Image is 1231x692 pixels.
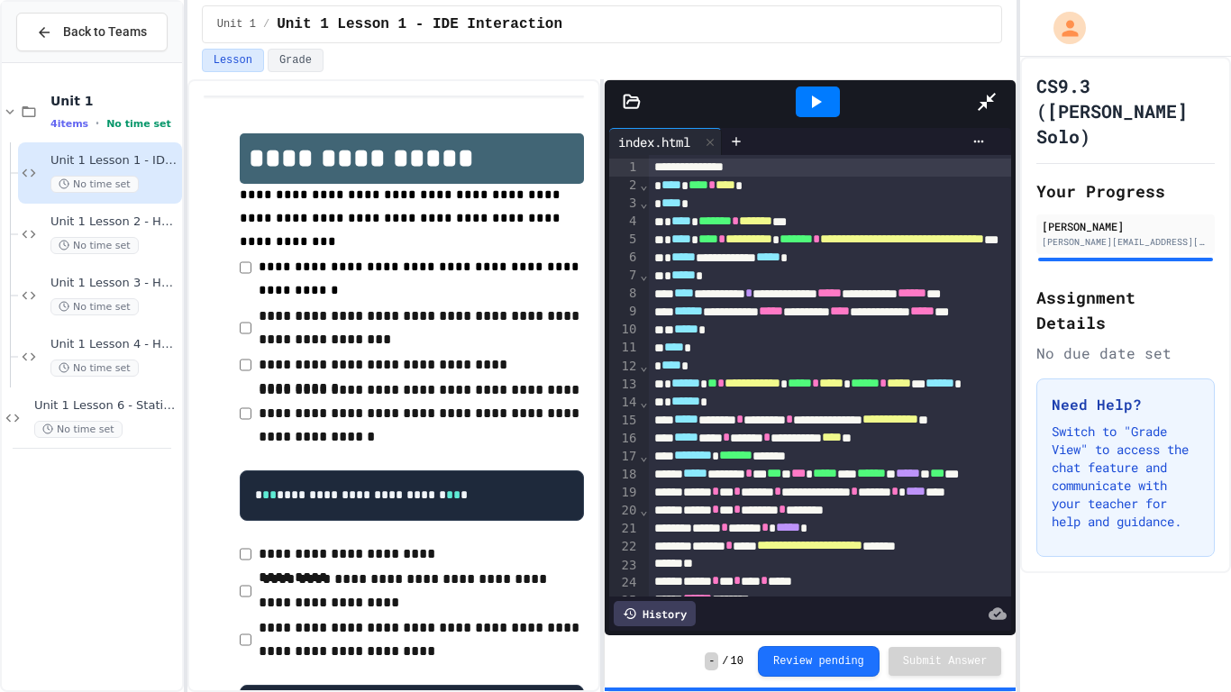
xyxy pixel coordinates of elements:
[63,23,147,41] span: Back to Teams
[1052,423,1199,531] p: Switch to "Grade View" to access the chat feature and communicate with your teacher for help and ...
[1036,342,1215,364] div: No due date set
[34,398,178,414] span: Unit 1 Lesson 6 - Stations Activity
[1042,235,1209,249] div: [PERSON_NAME][EMAIL_ADDRESS][PERSON_NAME][DOMAIN_NAME]
[50,298,139,315] span: No time set
[50,118,88,130] span: 4 items
[609,177,639,195] div: 2
[1052,394,1199,415] h3: Need Help?
[609,303,639,321] div: 9
[614,601,696,626] div: History
[50,276,178,291] span: Unit 1 Lesson 3 - Headers and Paragraph tags
[609,484,639,502] div: 19
[903,654,988,669] span: Submit Answer
[50,237,139,254] span: No time set
[609,466,639,484] div: 18
[106,118,171,130] span: No time set
[609,394,639,412] div: 14
[609,321,639,339] div: 10
[50,337,178,352] span: Unit 1 Lesson 4 - Headlines Lab
[609,195,639,213] div: 3
[609,520,639,538] div: 21
[609,502,639,520] div: 20
[639,449,648,463] span: Fold line
[1036,73,1215,149] h1: CS9.3 ([PERSON_NAME] Solo)
[277,14,562,35] span: Unit 1 Lesson 1 - IDE Interaction
[609,592,639,610] div: 25
[1042,218,1209,234] div: [PERSON_NAME]
[609,132,699,151] div: index.html
[639,178,648,192] span: Fold line
[609,249,639,267] div: 6
[1035,7,1090,49] div: My Account
[609,358,639,376] div: 12
[639,268,648,282] span: Fold line
[1036,285,1215,335] h2: Assignment Details
[609,213,639,231] div: 4
[609,574,639,592] div: 24
[217,17,256,32] span: Unit 1
[889,647,1002,676] button: Submit Answer
[268,49,324,72] button: Grade
[263,17,269,32] span: /
[722,654,728,669] span: /
[758,646,880,677] button: Review pending
[609,267,639,285] div: 7
[639,395,648,409] span: Fold line
[609,376,639,394] div: 13
[609,538,639,556] div: 22
[731,654,743,669] span: 10
[34,421,123,438] span: No time set
[639,503,648,517] span: Fold line
[609,159,639,177] div: 1
[609,231,639,249] div: 5
[609,430,639,448] div: 16
[96,116,99,131] span: •
[609,557,639,575] div: 23
[609,339,639,357] div: 11
[50,214,178,230] span: Unit 1 Lesson 2 - HTML Doc Setup
[50,93,178,109] span: Unit 1
[50,176,139,193] span: No time set
[705,652,718,670] span: -
[609,285,639,303] div: 8
[609,128,722,155] div: index.html
[609,412,639,430] div: 15
[609,448,639,466] div: 17
[50,360,139,377] span: No time set
[16,13,168,51] button: Back to Teams
[639,196,648,210] span: Fold line
[639,359,648,373] span: Fold line
[50,153,178,168] span: Unit 1 Lesson 1 - IDE Interaction
[1036,178,1215,204] h2: Your Progress
[202,49,264,72] button: Lesson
